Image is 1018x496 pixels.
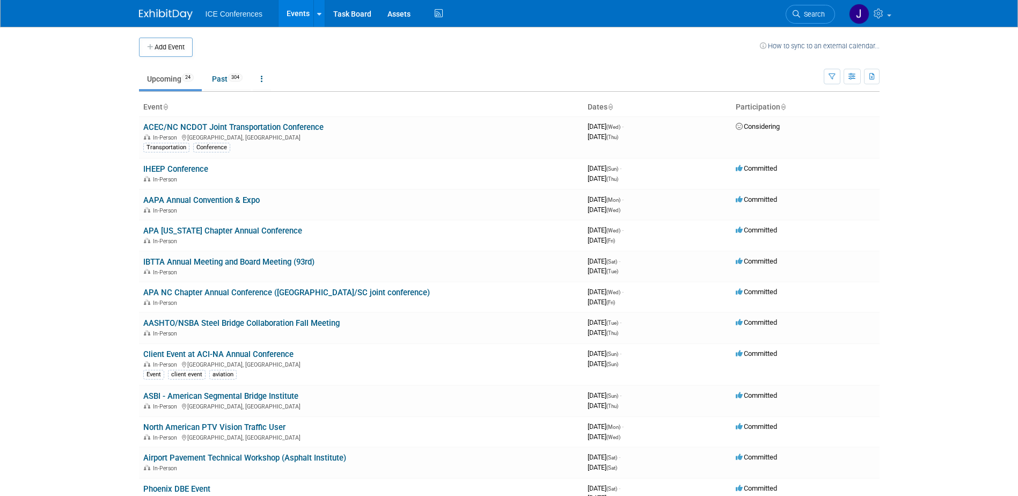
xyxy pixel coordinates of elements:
[619,257,620,265] span: -
[849,4,869,24] img: Jessica Villanueva
[786,5,835,24] a: Search
[588,402,618,410] span: [DATE]
[153,434,180,441] span: In-Person
[622,195,624,203] span: -
[588,329,618,337] span: [DATE]
[588,453,620,461] span: [DATE]
[588,257,620,265] span: [DATE]
[606,166,618,172] span: (Sun)
[206,10,263,18] span: ICE Conferences
[736,288,777,296] span: Committed
[606,300,615,305] span: (Fri)
[153,465,180,472] span: In-Person
[153,269,180,276] span: In-Person
[606,124,620,130] span: (Wed)
[606,238,615,244] span: (Fri)
[619,484,620,492] span: -
[620,318,621,326] span: -
[583,98,731,116] th: Dates
[622,122,624,130] span: -
[606,268,618,274] span: (Tue)
[606,320,618,326] span: (Tue)
[144,361,150,367] img: In-Person Event
[144,434,150,440] img: In-Person Event
[143,318,340,328] a: AASHTO/NSBA Steel Bridge Collaboration Fall Meeting
[736,453,777,461] span: Committed
[139,69,202,89] a: Upcoming24
[182,74,194,82] span: 24
[153,330,180,337] span: In-Person
[736,349,777,358] span: Committed
[144,403,150,409] img: In-Person Event
[622,226,624,234] span: -
[606,259,617,265] span: (Sat)
[588,195,624,203] span: [DATE]
[736,257,777,265] span: Committed
[143,391,298,401] a: ASBI - American Segmental Bridge Institute
[139,9,193,20] img: ExhibitDay
[153,207,180,214] span: In-Person
[736,422,777,431] span: Committed
[606,351,618,357] span: (Sun)
[143,453,346,463] a: Airport Pavement Technical Workshop (Asphalt Institute)
[606,486,617,492] span: (Sat)
[606,228,620,234] span: (Wed)
[143,370,164,380] div: Event
[620,391,621,399] span: -
[143,288,430,297] a: APA NC Chapter Annual Conference ([GEOGRAPHIC_DATA]/SC joint conference)
[143,133,579,141] div: [GEOGRAPHIC_DATA], [GEOGRAPHIC_DATA]
[228,74,243,82] span: 304
[606,393,618,399] span: (Sun)
[588,391,621,399] span: [DATE]
[153,300,180,307] span: In-Person
[780,103,786,111] a: Sort by Participation Type
[588,422,624,431] span: [DATE]
[588,484,620,492] span: [DATE]
[143,143,189,152] div: Transportation
[588,349,621,358] span: [DATE]
[620,164,621,172] span: -
[153,134,180,141] span: In-Person
[204,69,251,89] a: Past304
[588,288,624,296] span: [DATE]
[193,143,230,152] div: Conference
[606,176,618,182] span: (Thu)
[153,403,180,410] span: In-Person
[607,103,613,111] a: Sort by Start Date
[760,42,880,50] a: How to sync to an external calendar...
[588,463,617,471] span: [DATE]
[619,453,620,461] span: -
[153,361,180,368] span: In-Person
[736,226,777,234] span: Committed
[588,267,618,275] span: [DATE]
[731,98,880,116] th: Participation
[606,207,620,213] span: (Wed)
[143,226,302,236] a: APA [US_STATE] Chapter Annual Conference
[588,122,624,130] span: [DATE]
[139,98,583,116] th: Event
[800,10,825,18] span: Search
[588,433,620,441] span: [DATE]
[144,300,150,305] img: In-Person Event
[139,38,193,57] button: Add Event
[736,195,777,203] span: Committed
[622,422,624,431] span: -
[606,289,620,295] span: (Wed)
[143,484,210,494] a: Phoenix DBE Event
[736,318,777,326] span: Committed
[606,465,617,471] span: (Sat)
[588,133,618,141] span: [DATE]
[153,238,180,245] span: In-Person
[606,361,618,367] span: (Sun)
[588,206,620,214] span: [DATE]
[143,360,579,368] div: [GEOGRAPHIC_DATA], [GEOGRAPHIC_DATA]
[588,174,618,183] span: [DATE]
[588,318,621,326] span: [DATE]
[143,164,208,174] a: IHEEP Conference
[622,288,624,296] span: -
[736,122,780,130] span: Considering
[588,360,618,368] span: [DATE]
[143,257,314,267] a: IBTTA Annual Meeting and Board Meeting (93rd)
[588,236,615,244] span: [DATE]
[144,330,150,335] img: In-Person Event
